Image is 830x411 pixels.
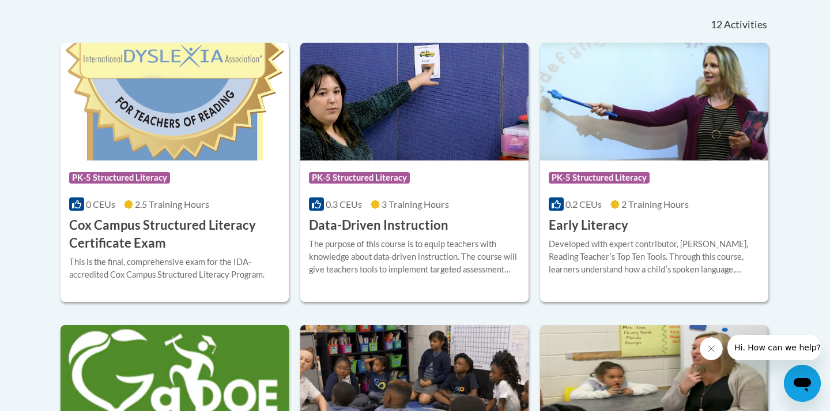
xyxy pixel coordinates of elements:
div: Developed with expert contributor, [PERSON_NAME], Reading Teacherʹs Top Ten Tools. Through this c... [549,238,760,276]
h3: Early Literacy [549,216,628,234]
iframe: Message from company [727,335,821,360]
span: 2 Training Hours [621,199,689,210]
a: Course LogoPK-5 Structured Literacy0.3 CEUs3 Training Hours Data-Driven InstructionThe purpose of... [300,43,529,301]
span: PK-5 Structured Literacy [549,172,650,184]
h3: Cox Campus Structured Literacy Certificate Exam [69,216,280,252]
span: 2.5 Training Hours [135,199,209,210]
span: 0 CEUs [86,199,115,210]
span: 12 [711,18,722,31]
span: 0.2 CEUs [565,199,602,210]
a: Course LogoPK-5 Structured Literacy0.2 CEUs2 Training Hours Early LiteracyDeveloped with expert c... [540,43,768,301]
iframe: Close message [700,337,723,360]
span: PK-5 Structured Literacy [69,172,170,184]
img: Course Logo [540,43,768,160]
span: 0.3 CEUs [326,199,362,210]
h3: Data-Driven Instruction [309,216,448,234]
img: Course Logo [61,43,289,160]
div: The purpose of this course is to equip teachers with knowledge about data-driven instruction. The... [309,238,520,276]
a: Course LogoPK-5 Structured Literacy0 CEUs2.5 Training Hours Cox Campus Structured Literacy Certif... [61,43,289,301]
span: 3 Training Hours [382,199,449,210]
span: PK-5 Structured Literacy [309,172,410,184]
img: Course Logo [300,43,529,160]
iframe: Button to launch messaging window [784,365,821,402]
div: This is the final, comprehensive exam for the IDA-accredited Cox Campus Structured Literacy Program. [69,256,280,281]
span: Activities [724,18,767,31]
